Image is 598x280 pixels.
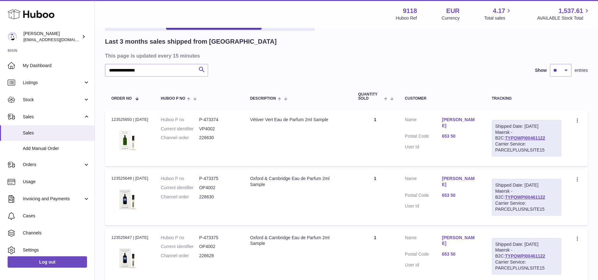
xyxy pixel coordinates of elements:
strong: 9118 [403,7,417,15]
dt: User Id [405,262,442,268]
span: Orders [23,162,83,168]
dd: OP4002 [199,244,237,250]
dt: Postal Code [405,192,442,200]
span: Huboo P no [161,96,185,101]
div: Tracking [492,96,561,101]
dd: P-473374 [199,117,237,123]
div: Maersk - B2C: [492,238,561,275]
dd: OP4002 [199,185,237,191]
dt: User Id [405,144,442,150]
span: Invoicing and Payments [23,196,83,202]
dt: User Id [405,203,442,209]
div: Maersk - B2C: [492,120,561,157]
div: Oxford & Cambridge Eau de Parfum 2ml Sample [250,176,346,188]
span: 4.17 [493,7,505,15]
div: Shipped Date: [DATE] [495,123,558,129]
span: Order No [111,96,132,101]
dd: 226630 [199,135,237,141]
dt: Postal Code [405,251,442,259]
img: internalAdmin-9118@internal.huboo.com [8,32,17,41]
dt: Huboo P no [161,117,199,123]
img: Ve%CC%81tiver-Vert-sample-cut-out-scaled.jpg [111,124,143,156]
span: Sales [23,130,90,136]
div: 123525650 | [DATE] [111,117,148,122]
a: 653 50 [442,251,479,257]
span: Channels [23,230,90,236]
span: Sales [23,114,83,120]
h3: This page is updated every 15 minutes [105,52,586,59]
div: Carrier Service: PARCELPLUSNLSITE15 [495,259,558,271]
td: 1 [352,169,398,225]
a: 1,537.61 AVAILABLE Stock Total [537,7,590,21]
span: entries [575,67,588,73]
div: Maersk - B2C: [492,179,561,215]
div: Currency [442,15,460,21]
strong: EUR [446,7,459,15]
span: Quantity Sold [358,92,382,101]
dt: Postal Code [405,133,442,141]
dt: Name [405,117,442,130]
label: Show [535,67,547,73]
img: OC-sample-cut-out-scaled.jpg [111,242,143,274]
span: [EMAIL_ADDRESS][DOMAIN_NAME] [23,37,93,42]
span: My Dashboard [23,63,90,69]
h2: Last 3 months sales shipped from [GEOGRAPHIC_DATA] [105,37,277,46]
dt: Name [405,176,442,189]
dt: Huboo P no [161,176,199,182]
div: 123525647 | [DATE] [111,235,148,240]
dd: 226630 [199,194,237,200]
dd: P-473375 [199,176,237,182]
a: TYPQWPI00461122 [505,253,545,258]
a: TYPQWPI00461122 [505,135,545,140]
dt: Huboo P no [161,235,199,241]
td: 1 [352,110,398,166]
div: Carrier Service: PARCELPLUSNLSITE15 [495,141,558,153]
div: Huboo Ref [396,15,417,21]
div: Vétiver Vert Eau de Parfum 2ml Sample [250,117,346,123]
dt: Channel order [161,135,199,141]
div: Shipped Date: [DATE] [495,182,558,188]
div: [PERSON_NAME] [23,31,80,43]
a: 4.17 Total sales [484,7,512,21]
span: Usage [23,179,90,185]
dt: Current identifier [161,244,199,250]
div: Shipped Date: [DATE] [495,241,558,247]
span: 1,537.61 [558,7,583,15]
dt: Name [405,235,442,248]
dt: Current identifier [161,126,199,132]
dd: 226628 [199,253,237,259]
a: 653 50 [442,133,479,139]
div: Oxford & Cambridge Eau de Parfum 2ml Sample [250,235,346,247]
span: Description [250,96,276,101]
a: [PERSON_NAME] [442,235,479,247]
span: Stock [23,97,83,103]
a: 653 50 [442,192,479,198]
span: Settings [23,247,90,253]
span: AVAILABLE Stock Total [537,15,590,21]
dd: VP4002 [199,126,237,132]
span: Add Manual Order [23,146,90,152]
dt: Current identifier [161,185,199,191]
span: Listings [23,80,83,86]
div: Carrier Service: PARCELPLUSNLSITE15 [495,200,558,212]
dd: P-473375 [199,235,237,241]
div: Customer [405,96,479,101]
a: Log out [8,256,87,268]
img: OC-sample-cut-out-scaled.jpg [111,184,143,215]
div: 123525649 | [DATE] [111,176,148,181]
dt: Channel order [161,194,199,200]
dt: Channel order [161,253,199,259]
a: TYPQWPI00461122 [505,195,545,200]
span: Total sales [484,15,512,21]
span: Cases [23,213,90,219]
a: [PERSON_NAME] [442,117,479,129]
a: [PERSON_NAME] [442,176,479,188]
